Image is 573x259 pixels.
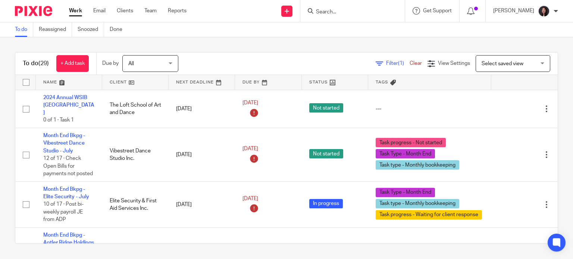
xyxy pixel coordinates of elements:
h1: To do [23,60,49,67]
span: Task Type - Month End [376,188,435,197]
span: 0 of 1 · Task 1 [43,118,74,123]
a: Reports [168,7,187,15]
td: The Loft School of Art and Dance [102,90,169,128]
span: [DATE] [242,196,258,201]
span: 10 of 17 · Post bi-weekly payroll JE from ADP [43,202,84,222]
span: Select saved view [482,61,523,66]
span: Task Type - Month End [376,149,435,158]
span: In progress [309,199,343,208]
span: View Settings [438,61,470,66]
a: Clear [410,61,422,66]
td: Vibestreet Dance Studio Inc. [102,128,169,182]
a: Snoozed [78,22,104,37]
span: Task progress - Waiting for client response [376,210,482,219]
td: [DATE] [169,181,235,227]
img: Pixie [15,6,52,16]
span: Not started [309,149,343,158]
span: 12 of 17 · Check Open Bills for payments not posted [43,156,93,176]
span: (1) [398,61,404,66]
td: Elite Security & First Aid Services Inc. [102,181,169,227]
a: Work [69,7,82,15]
img: Lili%20square.jpg [538,5,550,17]
span: Get Support [423,8,452,13]
span: Not started [309,103,343,113]
span: Task type - Monthly bookkeeping [376,160,459,170]
span: All [128,61,134,66]
p: [PERSON_NAME] [493,7,534,15]
a: Done [110,22,128,37]
td: [DATE] [169,128,235,182]
span: (29) [38,60,49,66]
a: Month End Bkpg - Elite Security - July [43,187,89,199]
a: To do [15,22,33,37]
span: [DATE] [242,100,258,105]
a: Month End Bkpg - Vibestreet Dance Studio - July [43,133,85,154]
input: Search [315,9,382,16]
div: --- [376,105,484,113]
a: Clients [117,7,133,15]
span: [DATE] [242,146,258,151]
span: Task type - Monthly bookkeeping [376,199,459,208]
a: Team [144,7,157,15]
a: Email [93,7,106,15]
span: Task progress - Not started [376,138,446,147]
a: Reassigned [39,22,72,37]
span: Filter [386,61,410,66]
p: Due by [102,60,119,67]
td: [DATE] [169,90,235,128]
a: 2024 Annual WSIB [GEOGRAPHIC_DATA] [43,95,94,116]
a: + Add task [56,55,89,72]
a: Month End Bkpg - Antler Ridge Holdings - July [43,233,94,253]
span: Tags [376,80,388,84]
